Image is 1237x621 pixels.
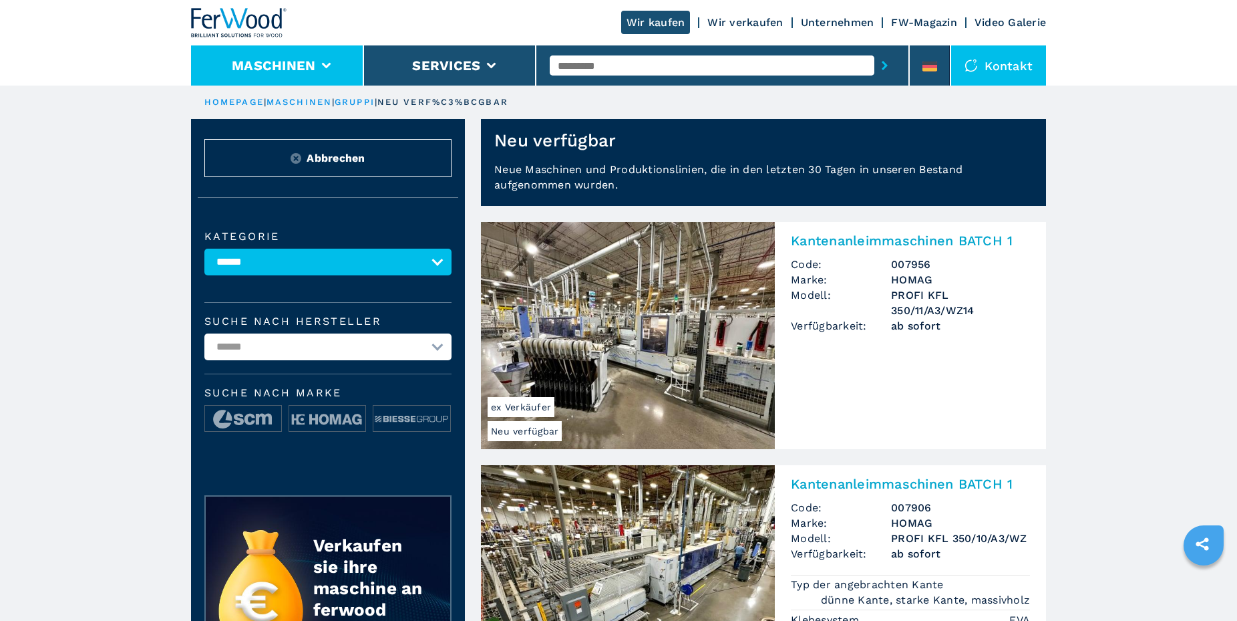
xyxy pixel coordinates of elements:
span: Verfügbarkeit: [791,546,891,562]
span: Marke: [791,272,891,287]
p: Typ der angebrachten Kante [791,578,947,592]
label: Kategorie [204,231,452,242]
a: Kantenanleimmaschinen BATCH 1 HOMAG PROFI KFL 350/11/A3/WZ14Neu verfügbarex VerkäuferKantenanleim... [481,222,1046,449]
span: | [332,97,335,107]
img: Kontakt [964,59,978,72]
div: Kontakt [951,45,1046,86]
h3: PROFI KFL 350/10/A3/WZ [891,531,1030,546]
label: Suche nach Hersteller [204,316,452,327]
span: Abbrechen [307,150,365,166]
a: HOMEPAGE [204,97,264,107]
span: Modell: [791,287,891,318]
p: neu verf%C3%BCgbar [377,96,508,108]
h3: HOMAG [891,272,1030,287]
a: Unternehmen [801,16,874,29]
a: Wir verkaufen [707,16,783,29]
span: ex Verkäufer [488,397,554,417]
h3: HOMAG [891,515,1030,531]
button: submit-button [874,50,895,81]
span: Modell: [791,531,891,546]
p: Neue Maschinen und Produktionslinien, die in den letzten 30 Tagen in unseren Bestand aufgenommen ... [481,162,1046,206]
img: image [289,406,365,432]
a: Wir kaufen [621,11,691,34]
img: Ferwood [191,8,287,37]
img: Kantenanleimmaschinen BATCH 1 HOMAG PROFI KFL 350/11/A3/WZ14 [481,222,775,449]
h2: Kantenanleimmaschinen BATCH 1 [791,233,1030,249]
button: Maschinen [232,57,315,74]
a: sharethis [1186,527,1219,561]
span: Marke: [791,515,891,531]
em: dünne Kante, starke Kante, massivholz [821,592,1030,608]
span: ab sofort [891,546,1030,562]
h3: PROFI KFL 350/11/A3/WZ14 [891,287,1030,318]
button: Services [412,57,480,74]
span: Neu verfügbar [488,421,562,441]
img: Reset [291,153,301,164]
span: Suche nach Marke [204,388,452,398]
span: | [264,97,267,107]
a: FW-Magazin [891,16,957,29]
span: ab sofort [891,318,1030,334]
img: image [373,406,450,432]
span: | [375,97,377,107]
a: Video Galerie [975,16,1046,29]
h3: 007956 [891,257,1030,272]
iframe: Chat [1180,561,1227,611]
span: Code: [791,257,891,272]
h3: 007906 [891,500,1030,515]
h1: Neu verfügbar [494,130,616,151]
a: maschinen [267,97,332,107]
button: ResetAbbrechen [204,139,452,177]
div: Verkaufen sie ihre maschine an ferwood [313,535,424,620]
img: image [205,406,281,432]
h2: Kantenanleimmaschinen BATCH 1 [791,476,1030,492]
a: gruppi [335,97,375,107]
span: Verfügbarkeit: [791,318,891,334]
span: Code: [791,500,891,515]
